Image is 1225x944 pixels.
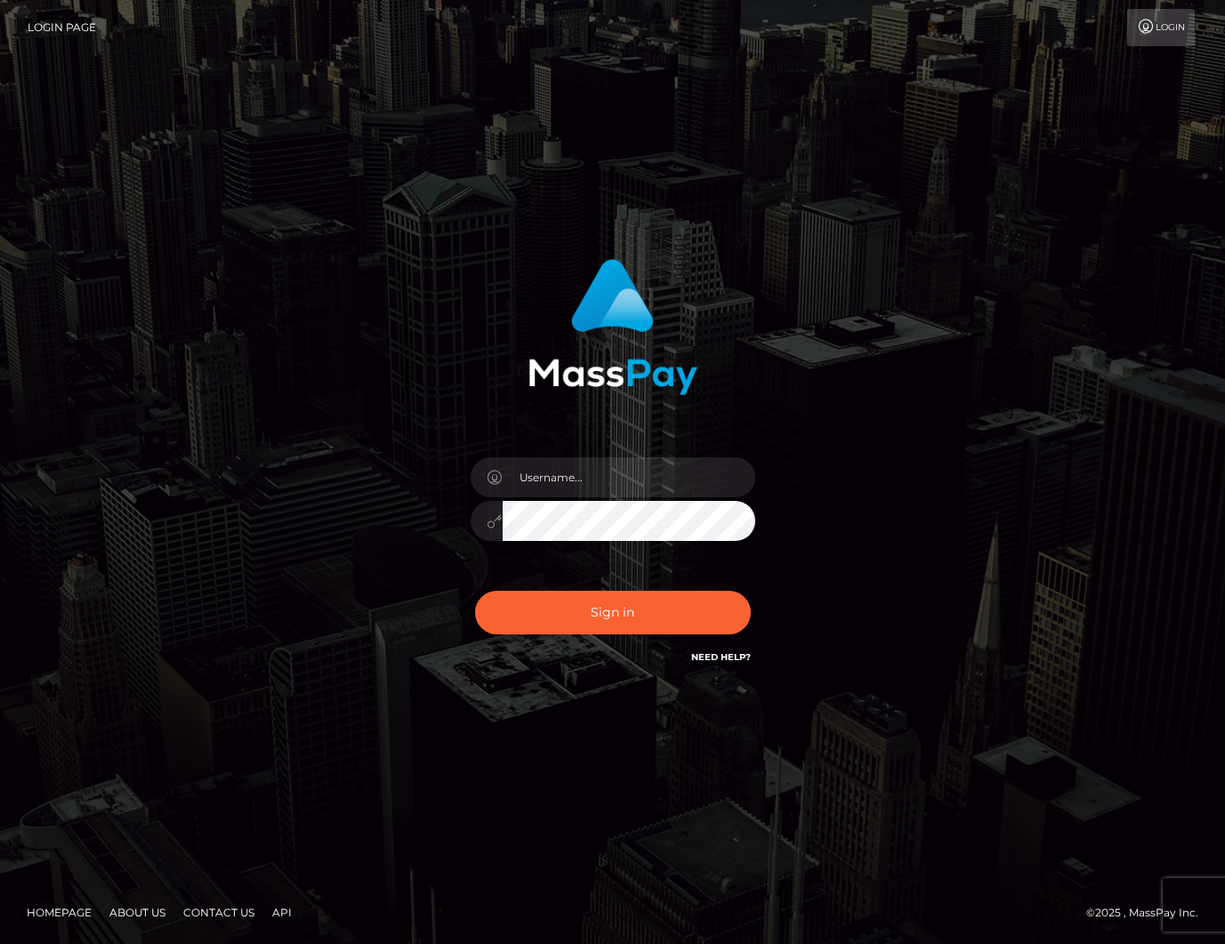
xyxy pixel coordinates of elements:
a: Need Help? [691,651,751,663]
a: API [265,899,299,926]
div: © 2025 , MassPay Inc. [1086,903,1212,923]
a: Contact Us [176,899,262,926]
button: Sign in [475,591,751,634]
a: Login Page [28,9,96,46]
a: Login [1127,9,1195,46]
img: MassPay Login [528,259,697,395]
input: Username... [503,457,755,497]
a: Homepage [20,899,99,926]
a: About Us [102,899,173,926]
